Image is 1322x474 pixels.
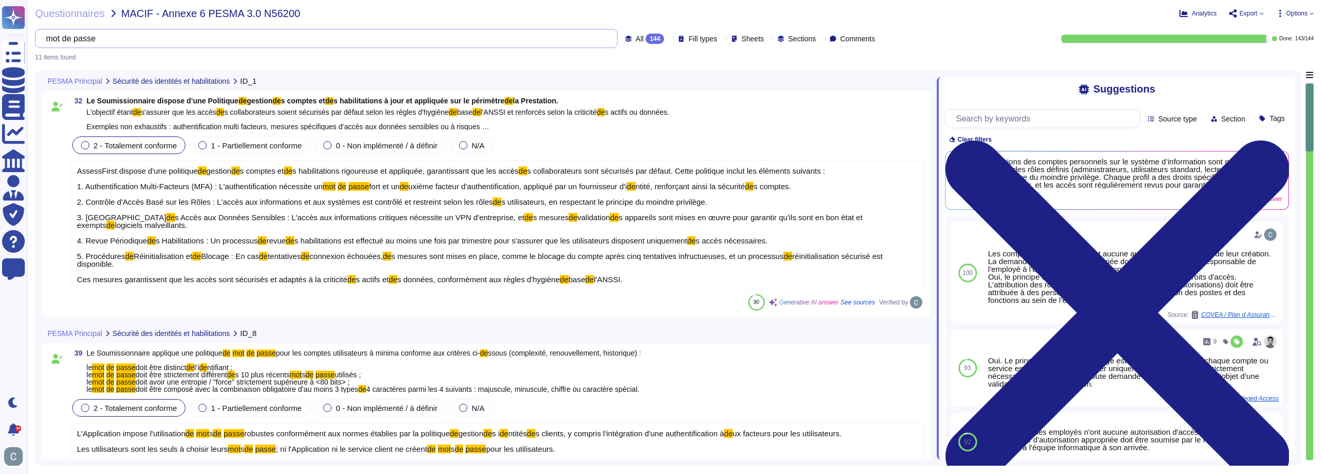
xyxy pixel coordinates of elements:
span: 93 [964,365,971,371]
span: PESMA Principal [48,330,102,337]
mark: de [106,378,115,386]
mark: de [286,236,294,245]
span: doit avoir une entropie / "force" strictement supérieure à <80 bits> ; le [87,378,350,393]
mark: de [783,252,792,261]
mark: de [231,166,240,175]
span: L'objectif étant [87,108,133,116]
span: 1 - Partiellement conforme [211,404,302,412]
button: Analytics [1179,9,1217,18]
mark: de [518,166,527,175]
mark: passe [116,378,135,386]
span: ntifiant ; le [87,363,233,379]
span: Sécurité des identités et habilitations [113,330,230,337]
mark: mot [232,349,244,357]
span: la Prestation. [513,97,558,105]
span: ID_1 [240,77,257,85]
mark: de [301,252,310,261]
span: Le Soumissionnaire dispose d’une Politique [87,97,239,105]
img: user [1264,228,1277,241]
mark: de [166,213,175,222]
span: s Accès aux Données Sensibles : L'accès aux informations critiques nécessite un VPN d'entreprise, et [175,213,525,222]
span: MACIF - Annexe 6 PESMA 3.0 N56200 [121,8,301,19]
mark: de [227,371,235,379]
span: Blocage : En cas [201,252,259,261]
span: s comptes et [240,166,284,175]
mark: de [483,429,492,438]
input: Search by keywords [41,29,607,48]
mark: mot [92,378,104,386]
mark: de [259,252,268,261]
mark: passe [255,445,276,453]
mark: de [213,429,222,438]
span: s Habilitations : Un processus [156,236,258,245]
span: 100 [963,270,973,276]
span: s clients, y compris l'intégration d'une authentification à [536,429,724,438]
mark: de [106,371,115,379]
mark: mot [196,429,209,438]
span: tentatives [267,252,301,261]
mark: de [246,349,255,357]
mark: de [258,236,266,245]
mark: mot [290,371,302,379]
span: logiciels malveillants. 4. Revue Périodique [77,221,187,245]
span: s [451,445,455,453]
mark: de [400,182,408,191]
mark: de [106,385,115,393]
mark: de [480,349,488,357]
span: s comptes et [281,97,325,105]
mark: de [185,429,194,438]
span: 1 - Partiellement conforme [211,141,302,150]
mark: de [505,97,513,105]
span: 2 - Totalement conforme [93,141,177,150]
span: Export [1239,10,1257,17]
div: 9+ [15,425,21,432]
mark: de [455,445,464,453]
span: All [636,35,644,42]
mark: de [192,252,201,261]
span: ntités [508,429,527,438]
span: 0 - Non implémenté / à définir [336,404,437,412]
span: s [302,371,305,379]
mark: mot [438,445,451,453]
mark: passe [224,429,244,438]
span: 90 [753,299,759,305]
mark: de [284,166,293,175]
mark: mot [92,371,104,379]
span: s 10 plus récents [235,371,290,379]
mark: de [627,182,636,191]
span: s collaborateurs soient sécurisés par défaut selon les règles d'hygiène [224,108,449,116]
img: user [910,296,922,309]
mark: de [186,363,195,372]
mark: de [687,236,696,245]
mark: de [305,371,313,379]
span: doit être composé avec la combinaison obligatoire d’au moins 3 types [136,385,358,393]
mark: de [239,97,247,105]
span: 32 [70,97,83,104]
span: réinitialisation sécurisé est disponible. Ces mesures garantissent que les accès sont sécurisés e... [77,252,883,284]
span: doit être distinct [136,363,186,372]
span: 39 [70,349,83,357]
span: Generative AI answer [779,299,839,305]
span: Réinitialisation et [134,252,192,261]
span: ID_8 [240,329,257,337]
span: uxième facteur d'authentification, appliqué par un fournisseur d'i [408,182,627,191]
span: 143 / 144 [1295,36,1314,41]
span: 0 - Non implémenté / à définir [336,141,437,150]
span: s mesures sont mises en place, comme le blocage du compte après cinq tentatives infructueuses, et... [391,252,784,261]
span: s [209,429,213,438]
mark: de [524,213,533,222]
mark: de [358,385,367,393]
span: l'ANSSI et renforcés selon la criticité [481,108,597,116]
span: validation [577,213,610,222]
mark: de [427,445,436,453]
span: s actifs et [356,275,388,284]
mark: mot [323,182,336,191]
span: s i [492,429,500,438]
span: Sheets [742,35,764,42]
mark: de [585,275,594,284]
span: s [241,445,245,453]
mark: de [125,252,134,261]
mark: de [273,97,281,105]
span: Analytics [1192,10,1217,17]
div: 144 [646,34,664,44]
